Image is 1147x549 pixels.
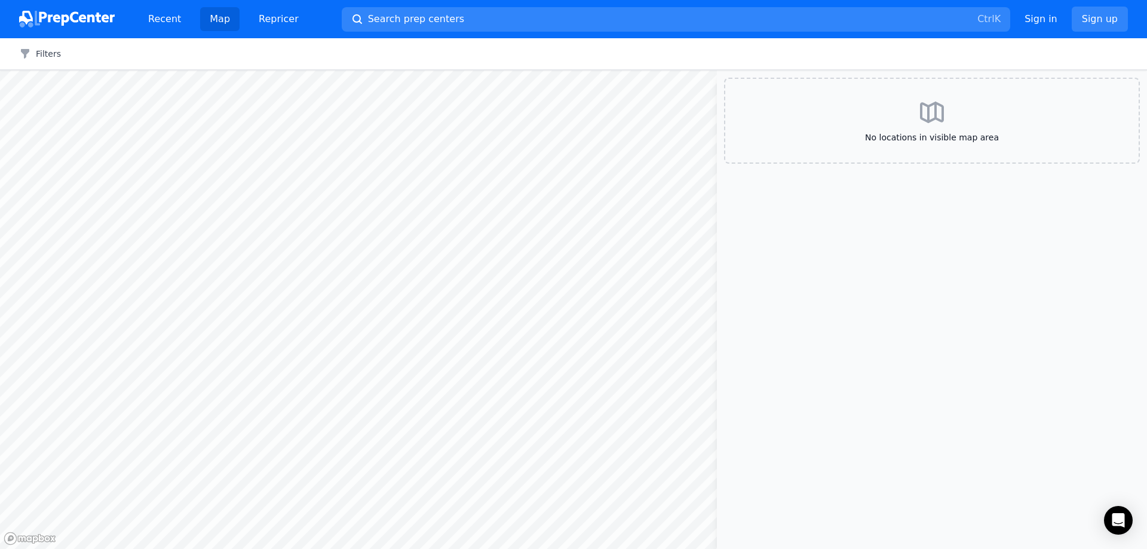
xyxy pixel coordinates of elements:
[249,7,308,31] a: Repricer
[200,7,240,31] a: Map
[977,13,994,24] kbd: Ctrl
[19,48,61,60] button: Filters
[4,532,56,545] a: Mapbox logo
[368,12,464,26] span: Search prep centers
[19,11,115,27] img: PrepCenter
[995,13,1001,24] kbd: K
[1025,12,1057,26] a: Sign in
[139,7,191,31] a: Recent
[744,131,1120,143] span: No locations in visible map area
[1104,506,1133,535] div: Open Intercom Messenger
[342,7,1010,32] button: Search prep centersCtrlK
[1072,7,1128,32] a: Sign up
